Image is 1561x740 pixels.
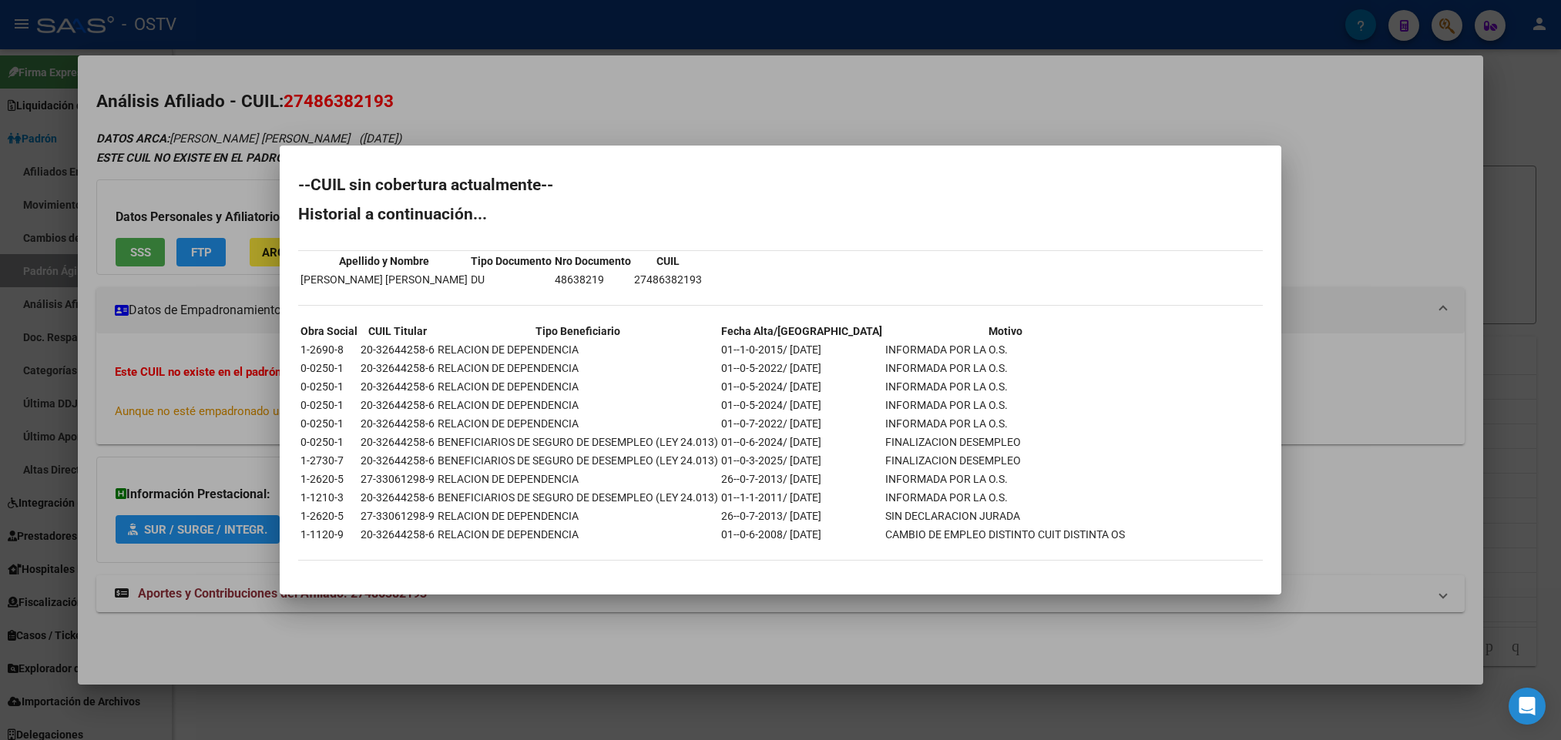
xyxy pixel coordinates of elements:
h2: --CUIL sin cobertura actualmente-- [298,177,1263,193]
td: 01--0-3-2025/ [DATE] [720,452,883,469]
td: RELACION DE DEPENDENCIA [437,415,719,432]
td: 20-32644258-6 [360,360,435,377]
td: 48638219 [554,271,632,288]
td: 01--0-5-2024/ [DATE] [720,378,883,395]
td: 26--0-7-2013/ [DATE] [720,470,883,487]
td: 1-2620-5 [300,470,358,487]
td: CAMBIO DE EMPLEO DISTINTO CUIT DISTINTA OS [885,526,1126,543]
td: 20-32644258-6 [360,397,435,414]
td: INFORMADA POR LA O.S. [885,360,1126,377]
td: 1-2730-7 [300,452,358,469]
th: Tipo Documento [470,253,552,270]
td: 27-33061298-9 [360,470,435,487]
td: RELACION DE DEPENDENCIA [437,397,719,414]
td: RELACION DE DEPENDENCIA [437,526,719,543]
td: 01--0-5-2022/ [DATE] [720,360,883,377]
th: Fecha Alta/[GEOGRAPHIC_DATA] [720,323,883,340]
th: Tipo Beneficiario [437,323,719,340]
th: Obra Social [300,323,358,340]
th: Motivo [885,323,1126,340]
td: INFORMADA POR LA O.S. [885,470,1126,487]
th: CUIL [633,253,703,270]
th: Apellido y Nombre [300,253,468,270]
td: RELACION DE DEPENDENCIA [437,378,719,395]
td: 01--1-1-2011/ [DATE] [720,489,883,506]
td: 01--0-6-2024/ [DATE] [720,434,883,450]
td: 1-1120-9 [300,526,358,543]
td: 0-0250-1 [300,378,358,395]
td: 27-33061298-9 [360,507,435,524]
td: INFORMADA POR LA O.S. [885,415,1126,432]
td: 1-2690-8 [300,341,358,358]
td: SIN DECLARACION JURADA [885,507,1126,524]
td: RELACION DE DEPENDENCIA [437,341,719,358]
td: 1-2620-5 [300,507,358,524]
td: 20-32644258-6 [360,526,435,543]
th: CUIL Titular [360,323,435,340]
td: 0-0250-1 [300,415,358,432]
td: 20-32644258-6 [360,489,435,506]
td: 20-32644258-6 [360,415,435,432]
td: 20-32644258-6 [360,378,435,395]
td: BENEFICIARIOS DE SEGURO DE DESEMPLEO (LEY 24.013) [437,452,719,469]
td: 20-32644258-6 [360,452,435,469]
td: RELACION DE DEPENDENCIA [437,360,719,377]
td: 20-32644258-6 [360,341,435,358]
td: 01--0-5-2024/ [DATE] [720,397,883,414]
td: RELACION DE DEPENDENCIA [437,470,719,487]
td: 01--0-7-2022/ [DATE] [720,415,883,432]
th: Nro Documento [554,253,632,270]
td: 1-1210-3 [300,489,358,506]
h2: Historial a continuación... [298,206,1263,222]
td: [PERSON_NAME] [PERSON_NAME] [300,271,468,288]
td: FINALIZACION DESEMPLEO [885,452,1126,469]
td: FINALIZACION DESEMPLEO [885,434,1126,450]
td: 0-0250-1 [300,360,358,377]
td: 01--1-0-2015/ [DATE] [720,341,883,358]
td: 20-32644258-6 [360,434,435,450]
td: 0-0250-1 [300,434,358,450]
td: DU [470,271,552,288]
td: 27486382193 [633,271,703,288]
td: 0-0250-1 [300,397,358,414]
td: 01--0-6-2008/ [DATE] [720,526,883,543]
td: RELACION DE DEPENDENCIA [437,507,719,524]
td: 26--0-7-2013/ [DATE] [720,507,883,524]
td: INFORMADA POR LA O.S. [885,378,1126,395]
td: INFORMADA POR LA O.S. [885,397,1126,414]
td: INFORMADA POR LA O.S. [885,489,1126,506]
td: BENEFICIARIOS DE SEGURO DE DESEMPLEO (LEY 24.013) [437,489,719,506]
td: BENEFICIARIOS DE SEGURO DE DESEMPLEO (LEY 24.013) [437,434,719,450]
div: Open Intercom Messenger [1509,688,1546,725]
td: INFORMADA POR LA O.S. [885,341,1126,358]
